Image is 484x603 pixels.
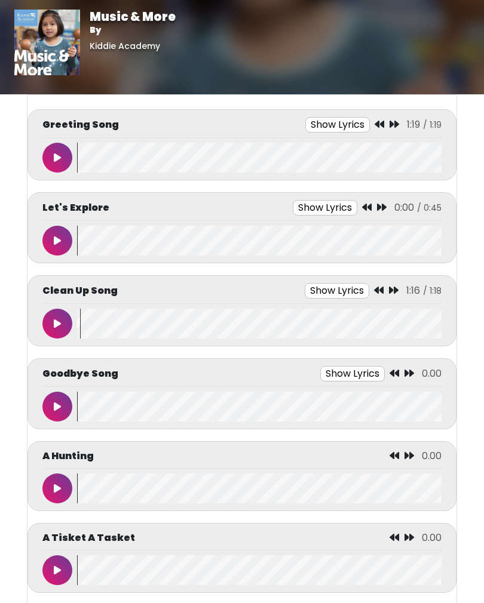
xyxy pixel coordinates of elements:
button: Show Lyrics [320,366,385,382]
p: By [90,24,176,36]
span: 0.00 [422,367,442,380]
button: Show Lyrics [305,117,370,133]
p: A Tisket A Tasket [42,531,135,545]
span: 0.00 [422,531,442,544]
span: / 0:45 [417,202,442,214]
p: A Hunting [42,449,94,463]
p: Clean Up Song [42,284,118,298]
p: Greeting Song [42,118,119,132]
h1: Music & More [90,10,176,24]
h6: Kiddie Academy [90,41,176,51]
button: Show Lyrics [293,200,357,216]
span: / 1:18 [423,285,442,297]
button: Show Lyrics [305,283,369,299]
span: / 1:19 [423,119,442,131]
span: 0:00 [394,201,414,214]
span: 1:19 [407,118,420,131]
img: 01vrkzCYTteBT1eqlInO [14,10,80,75]
span: 0.00 [422,449,442,463]
p: Let's Explore [42,201,109,215]
span: 1:16 [406,284,420,297]
p: Goodbye Song [42,367,118,381]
